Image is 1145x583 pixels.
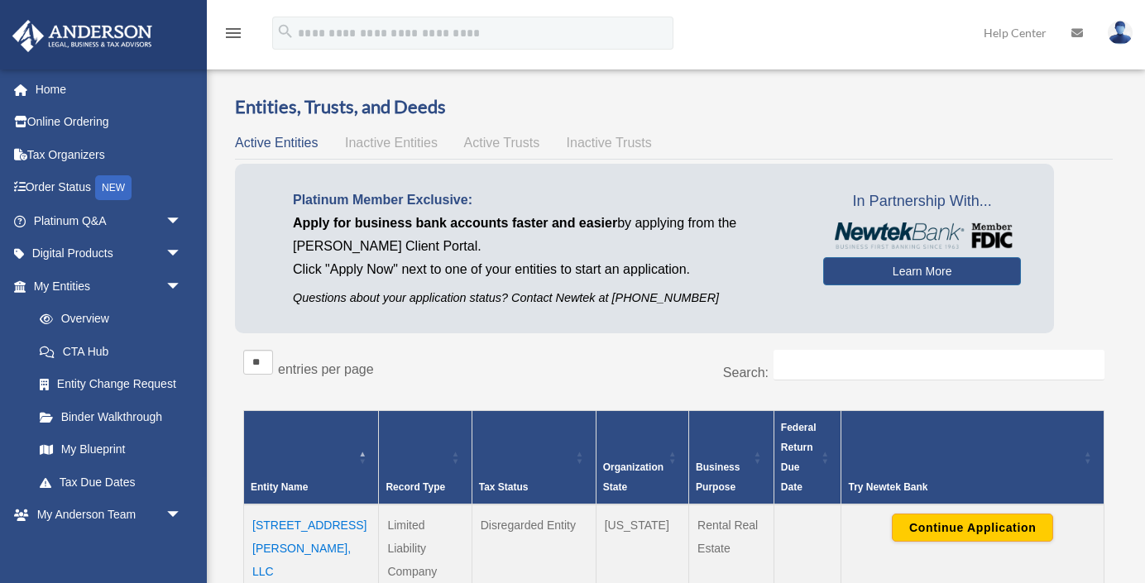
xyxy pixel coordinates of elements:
i: menu [223,23,243,43]
img: User Pic [1108,21,1133,45]
a: Tax Organizers [12,138,207,171]
img: Anderson Advisors Platinum Portal [7,20,157,52]
label: entries per page [278,362,374,376]
th: Tax Status: Activate to sort [472,411,596,505]
span: arrow_drop_down [165,499,199,533]
p: Click "Apply Now" next to one of your entities to start an application. [293,258,798,281]
span: Tax Status [479,481,529,493]
a: CTA Hub [23,335,199,368]
p: Questions about your application status? Contact Newtek at [PHONE_NUMBER] [293,288,798,308]
th: Record Type: Activate to sort [379,411,472,505]
th: Federal Return Due Date: Activate to sort [774,411,841,505]
th: Entity Name: Activate to invert sorting [244,411,379,505]
span: Inactive Entities [345,136,438,150]
a: Learn More [823,257,1021,285]
span: Organization State [603,461,664,493]
i: search [276,22,295,41]
a: My Blueprint [23,433,199,466]
div: Try Newtek Bank [848,477,1079,497]
a: Order StatusNEW [12,171,207,205]
a: My Anderson Teamarrow_drop_down [12,499,207,532]
span: arrow_drop_down [165,270,199,303]
p: by applying from the [PERSON_NAME] Client Portal. [293,212,798,258]
th: Try Newtek Bank : Activate to sort [841,411,1104,505]
a: My Entitiesarrow_drop_down [12,270,199,303]
span: Entity Name [251,481,308,493]
h3: Entities, Trusts, and Deeds [235,94,1113,120]
a: Online Ordering [12,106,207,139]
a: Binder Walkthrough [23,400,199,433]
span: Federal Return Due Date [781,422,817,493]
label: Search: [723,366,769,380]
span: Record Type [386,481,445,493]
span: Inactive Trusts [567,136,652,150]
span: Business Purpose [696,461,740,493]
a: Platinum Q&Aarrow_drop_down [12,204,207,237]
a: Tax Due Dates [23,466,199,499]
div: NEW [95,175,132,200]
span: In Partnership With... [823,189,1021,215]
span: Apply for business bank accounts faster and easier [293,216,617,230]
a: menu [223,29,243,43]
a: Overview [23,303,190,336]
a: Home [12,73,207,106]
th: Business Purpose: Activate to sort [689,411,774,505]
button: Continue Application [892,514,1053,542]
th: Organization State: Activate to sort [596,411,688,505]
span: arrow_drop_down [165,204,199,238]
p: Platinum Member Exclusive: [293,189,798,212]
a: Entity Change Request [23,368,199,401]
span: arrow_drop_down [165,237,199,271]
span: Active Trusts [464,136,540,150]
a: Digital Productsarrow_drop_down [12,237,207,270]
span: Active Entities [235,136,318,150]
img: NewtekBankLogoSM.png [831,222,1013,249]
